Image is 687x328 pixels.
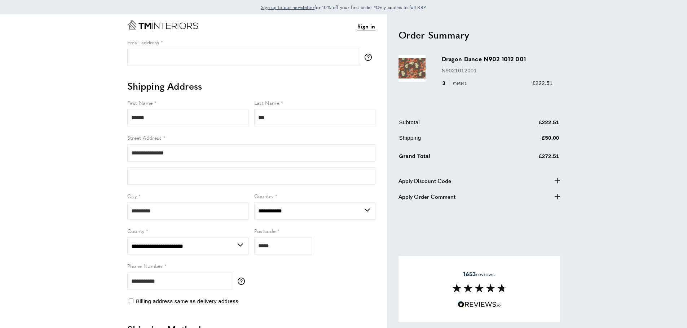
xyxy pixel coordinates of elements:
[496,118,559,132] td: £222.51
[398,192,455,201] span: Apply Order Comment
[442,79,469,87] div: 3
[127,80,375,93] h2: Shipping Address
[136,298,238,304] span: Billing address same as delivery address
[357,22,375,31] a: Sign in
[398,176,451,185] span: Apply Discount Code
[127,227,145,234] span: County
[127,39,159,46] span: Email address
[254,227,276,234] span: Postcode
[365,54,375,61] button: More information
[127,262,163,269] span: Phone Number
[399,150,496,166] td: Grand Total
[442,55,553,63] h3: Dragon Dance N902 1012 001
[532,80,552,86] span: £222.51
[398,28,560,41] h2: Order Summary
[442,66,553,75] p: N9021012001
[254,99,279,106] span: Last Name
[463,270,495,278] span: reviews
[399,134,496,148] td: Shipping
[449,80,468,86] span: meters
[399,118,496,132] td: Subtotal
[463,270,476,278] strong: 1653
[254,192,274,199] span: Country
[127,99,153,106] span: First Name
[496,150,559,166] td: £272.51
[127,192,137,199] span: City
[261,4,426,10] span: for 10% off your first order *Only applies to full RRP
[127,134,162,141] span: Street Address
[458,301,501,308] img: Reviews.io 5 stars
[129,298,133,303] input: Billing address same as delivery address
[127,20,198,30] a: Go to Home page
[398,55,426,82] img: Dragon Dance N902 1012 001
[238,278,248,285] button: More information
[261,4,315,11] a: Sign up to our newsletter
[261,4,315,10] span: Sign up to our newsletter
[496,134,559,148] td: £50.00
[452,284,506,292] img: Reviews section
